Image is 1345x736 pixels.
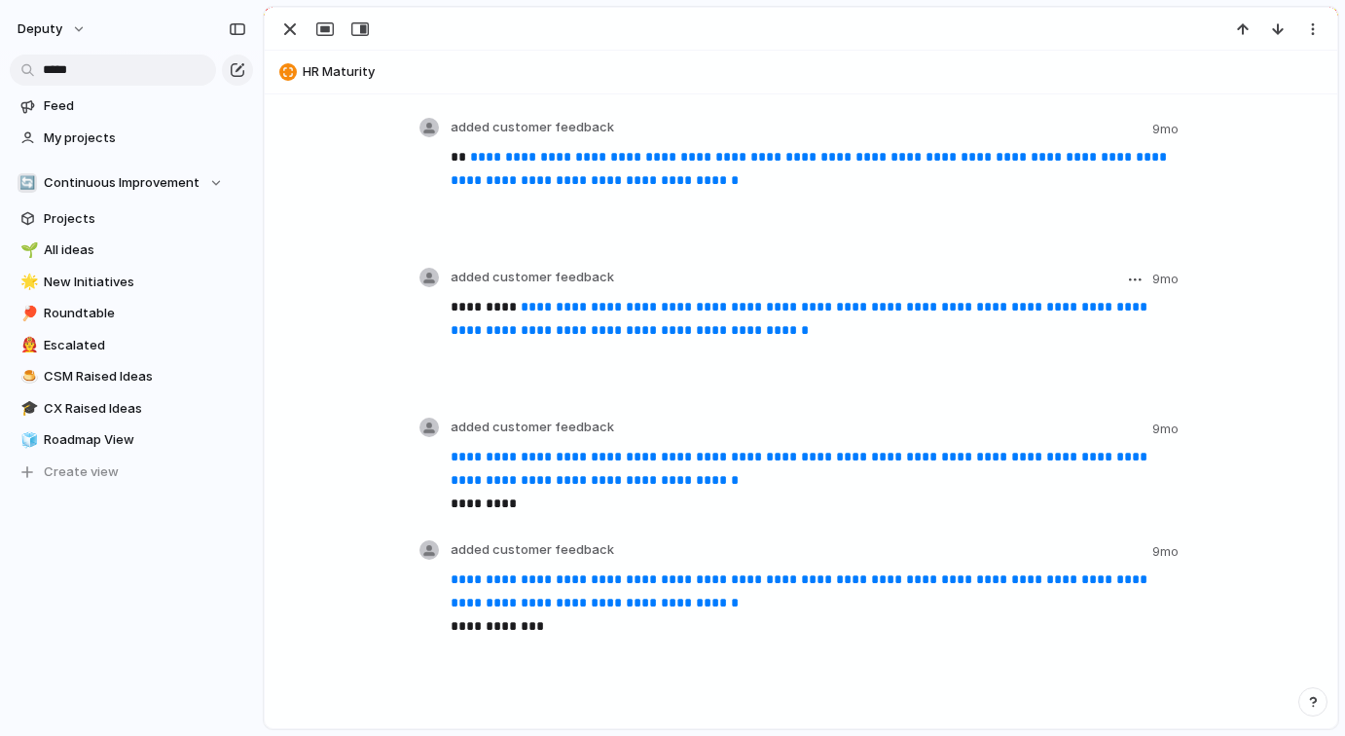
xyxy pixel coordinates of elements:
div: 🍮 [20,366,34,388]
button: 🎓 [18,399,37,419]
div: 🔄 [18,173,37,193]
button: 🌱 [18,240,37,260]
a: 👨‍🚒Escalated [10,331,253,360]
a: Projects [10,204,253,234]
span: Feed [44,96,246,116]
span: Escalated [44,336,246,355]
a: 🍮CSM Raised Ideas [10,362,253,391]
span: Roundtable [44,304,246,323]
div: 🌟 [20,271,34,293]
span: deputy [18,19,62,39]
button: deputy [9,14,96,45]
button: Create view [10,458,253,487]
span: 9mo [1152,120,1182,139]
button: HR Maturity [273,56,1328,88]
button: 👨‍🚒 [18,336,37,355]
div: 🏓 [20,303,34,325]
span: CX Raised Ideas [44,399,246,419]
a: 🧊Roadmap View [10,425,253,455]
a: 🏓Roundtable [10,299,253,328]
span: CSM Raised Ideas [44,367,246,386]
a: 🌟New Initiatives [10,268,253,297]
span: added customer feedback [451,269,614,284]
span: HR Maturity [303,62,1328,82]
div: 🎓 [20,397,34,420]
span: added customer feedback [451,119,614,134]
span: added customer feedback [451,419,614,434]
span: Create view [44,462,119,482]
a: My projects [10,124,253,153]
span: Roadmap View [44,430,246,450]
span: 9mo [1152,420,1182,439]
span: 9mo [1152,270,1182,289]
div: 🧊 [20,429,34,452]
span: added customer feedback [451,541,614,557]
span: Projects [44,209,246,229]
span: Continuous Improvement [44,173,200,193]
span: My projects [44,129,246,148]
button: 🧊 [18,430,37,450]
span: 9mo [1152,542,1182,562]
button: 🍮 [18,367,37,386]
span: All ideas [44,240,246,260]
div: 👨‍🚒 [20,334,34,356]
button: 🏓 [18,304,37,323]
button: 🔄Continuous Improvement [10,168,253,198]
a: 🌱All ideas [10,236,253,265]
span: New Initiatives [44,273,246,292]
a: 🎓CX Raised Ideas [10,394,253,423]
button: 🌟 [18,273,37,292]
div: 🌱 [20,239,34,262]
a: Feed [10,92,253,121]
